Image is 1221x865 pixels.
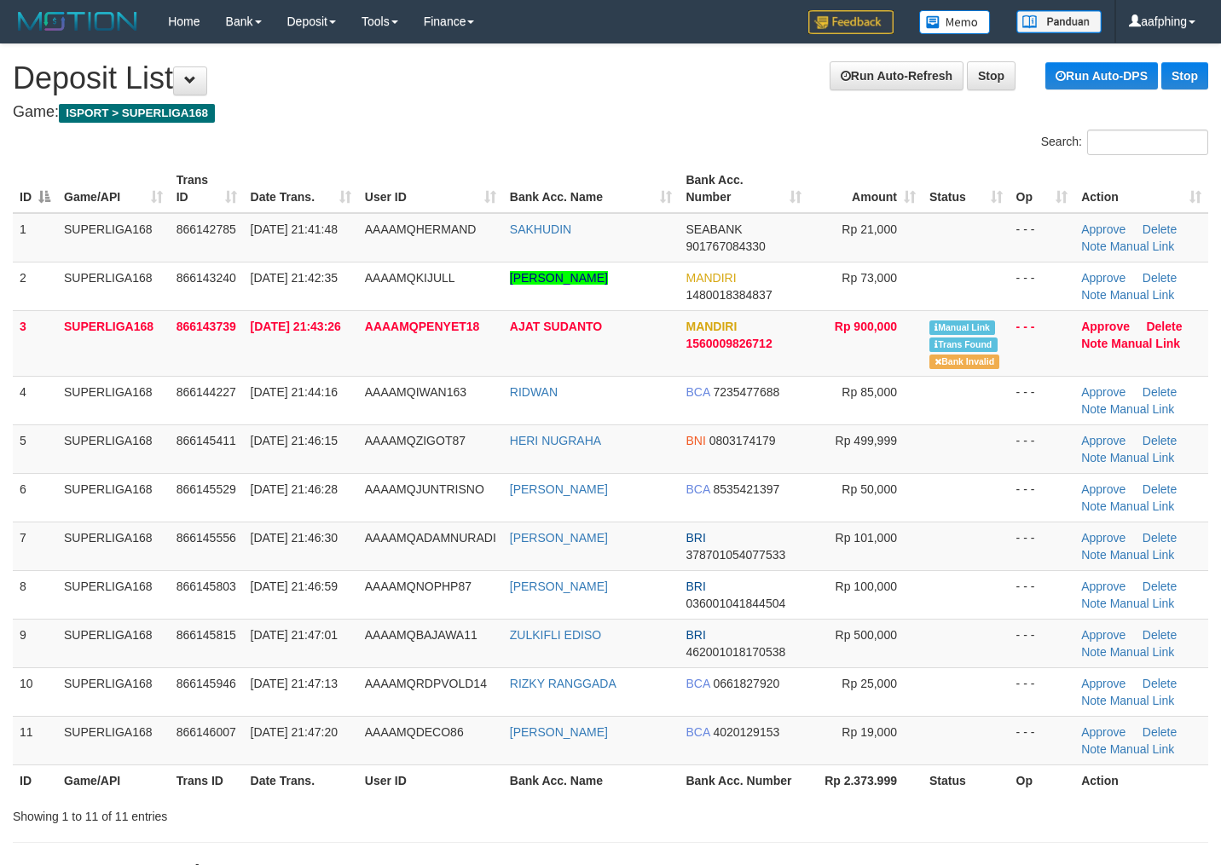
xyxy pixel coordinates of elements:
[686,434,705,447] span: BNI
[358,164,503,213] th: User ID: activate to sort column ascending
[176,222,236,236] span: 866142785
[1081,677,1126,690] a: Approve
[1045,62,1158,89] a: Run Auto-DPS
[842,677,897,690] span: Rp 25,000
[1081,580,1126,593] a: Approve
[13,424,57,473] td: 5
[251,482,338,496] span: [DATE] 21:46:28
[365,434,466,447] span: AAAAMQZIGOT87
[170,164,244,213] th: Trans ID: activate to sort column ascending
[686,725,709,739] span: BCA
[1111,337,1180,350] a: Manual Link
[923,764,1010,796] th: Status
[13,61,1208,95] h1: Deposit List
[1110,499,1175,513] a: Manual Link
[510,531,608,545] a: [PERSON_NAME]
[1081,742,1107,756] a: Note
[1081,402,1107,416] a: Note
[510,628,601,642] a: ZULKIFLI EDISO
[1081,337,1108,350] a: Note
[1081,320,1130,333] a: Approve
[57,667,170,716] td: SUPERLIGA168
[57,164,170,213] th: Game/API: activate to sort column ascending
[1081,499,1107,513] a: Note
[1081,548,1107,562] a: Note
[176,677,236,690] span: 866145946
[1143,222,1177,236] a: Delete
[510,482,608,496] a: [PERSON_NAME]
[1143,434,1177,447] a: Delete
[365,222,477,236] span: AAAAMQHERMAND
[57,570,170,619] td: SUPERLIGA168
[713,677,779,690] span: Copy 0661827920 to clipboard
[176,628,236,642] span: 866145815
[1146,320,1182,333] a: Delete
[510,434,601,447] a: HERI NUGRAHA
[57,262,170,310] td: SUPERLIGA168
[13,522,57,570] td: 7
[842,725,897,739] span: Rp 19,000
[686,548,785,562] span: Copy 378701054077533 to clipboard
[713,482,779,496] span: Copy 8535421397 to clipboard
[251,677,338,690] span: [DATE] 21:47:13
[1081,451,1107,464] a: Note
[251,385,338,399] span: [DATE] 21:44:16
[1081,645,1107,659] a: Note
[1081,271,1126,285] a: Approve
[842,271,897,285] span: Rp 73,000
[57,424,170,473] td: SUPERLIGA168
[57,376,170,424] td: SUPERLIGA168
[365,271,455,285] span: AAAAMQKIJULL
[57,619,170,667] td: SUPERLIGA168
[57,716,170,764] td: SUPERLIGA168
[808,164,923,213] th: Amount: activate to sort column ascending
[836,434,897,447] span: Rp 499,999
[842,385,897,399] span: Rp 85,000
[842,482,897,496] span: Rp 50,000
[251,271,338,285] span: [DATE] 21:42:35
[1041,130,1208,155] label: Search:
[1110,288,1175,302] a: Manual Link
[13,570,57,619] td: 8
[1010,764,1075,796] th: Op
[1143,271,1177,285] a: Delete
[1143,385,1177,399] a: Delete
[679,164,808,213] th: Bank Acc. Number: activate to sort column ascending
[244,164,358,213] th: Date Trans.: activate to sort column ascending
[1110,597,1175,610] a: Manual Link
[57,764,170,796] th: Game/API
[251,222,338,236] span: [DATE] 21:41:48
[1010,473,1075,522] td: - - -
[170,764,244,796] th: Trans ID
[1081,222,1126,236] a: Approve
[1081,597,1107,610] a: Note
[1010,376,1075,424] td: - - -
[13,473,57,522] td: 6
[1143,628,1177,642] a: Delete
[929,337,998,352] span: Similar transaction found
[686,628,705,642] span: BRI
[686,580,705,593] span: BRI
[176,320,236,333] span: 866143739
[1010,522,1075,570] td: - - -
[679,764,808,796] th: Bank Acc. Number
[1110,548,1175,562] a: Manual Link
[503,764,680,796] th: Bank Acc. Name
[365,677,487,690] span: AAAAMQRDPVOLD14
[1081,628,1126,642] a: Approve
[713,725,779,739] span: Copy 4020129153 to clipboard
[13,262,57,310] td: 2
[808,764,923,796] th: Rp 2.373.999
[686,271,736,285] span: MANDIRI
[251,628,338,642] span: [DATE] 21:47:01
[176,271,236,285] span: 866143240
[244,764,358,796] th: Date Trans.
[510,320,602,333] a: AJAT SUDANTO
[1110,645,1175,659] a: Manual Link
[510,677,616,690] a: RIZKY RANGGADA
[13,376,57,424] td: 4
[686,222,742,236] span: SEABANK
[176,725,236,739] span: 866146007
[13,104,1208,121] h4: Game:
[686,385,709,399] span: BCA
